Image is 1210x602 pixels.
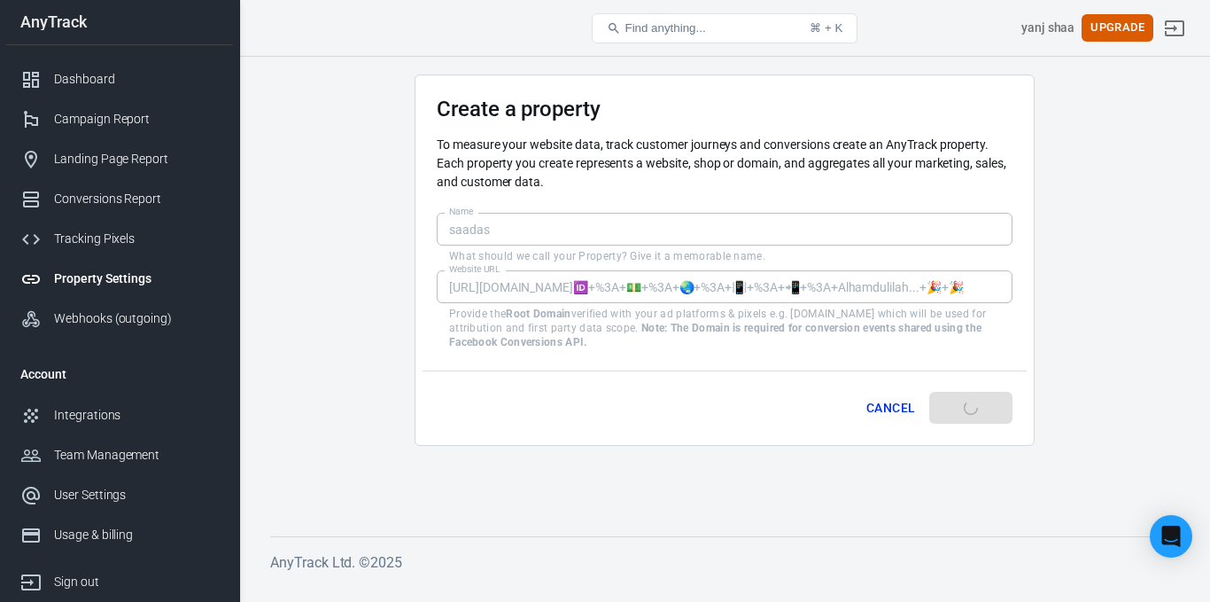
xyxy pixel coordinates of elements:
label: Website URL [449,262,500,276]
div: AnyTrack [6,14,233,30]
input: example.com [437,270,1012,303]
button: Find anything...⌘ + K [592,13,857,43]
a: Dashboard [6,59,233,99]
a: Usage & billing [6,515,233,555]
a: Team Management [6,435,233,475]
p: What should we call your Property? Give it a memorable name. [449,249,1000,263]
a: Property Settings [6,259,233,299]
div: Webhooks (outgoing) [54,309,219,328]
div: Property Settings [54,270,219,288]
h6: AnyTrack Ltd. © 2025 [270,551,1179,574]
a: Sign out [6,555,233,602]
a: Conversions Report [6,179,233,219]
div: Conversions Report [54,190,219,208]
div: Campaign Report [54,110,219,129]
a: Campaign Report [6,99,233,139]
div: Account id: 6f1Ifgwd [1021,19,1075,37]
a: User Settings [6,475,233,515]
p: To measure your website data, track customer journeys and conversions create an AnyTrack property... [437,136,1012,192]
span: Find anything... [624,21,705,35]
label: Name [449,205,474,218]
div: ⌘ + K [810,21,842,35]
a: Sign out [1153,7,1196,50]
a: Integrations [6,395,233,435]
li: Account [6,353,233,395]
div: Team Management [54,446,219,465]
a: Tracking Pixels [6,219,233,259]
div: Tracking Pixels [54,230,219,248]
strong: Note: The Domain is required for conversion events shared using the Facebook Conversions API. [449,322,981,348]
p: Provide the verified with your ad platforms & pixels e.g. [DOMAIN_NAME] which will be used for at... [449,307,1000,349]
a: Landing Page Report [6,139,233,179]
div: Open Intercom Messenger [1150,515,1192,558]
div: Landing Page Report [54,150,219,168]
h3: Create a property [437,97,1012,121]
div: User Settings [54,486,219,504]
input: Your Website Name [437,213,1012,246]
strong: Root Domain [506,308,570,320]
button: Cancel [859,392,922,425]
div: Integrations [54,406,219,425]
a: Webhooks (outgoing) [6,299,233,339]
div: Sign out [54,573,219,591]
div: Usage & billing [54,526,219,544]
button: Upgrade [1082,14,1153,42]
div: Dashboard [54,70,219,89]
